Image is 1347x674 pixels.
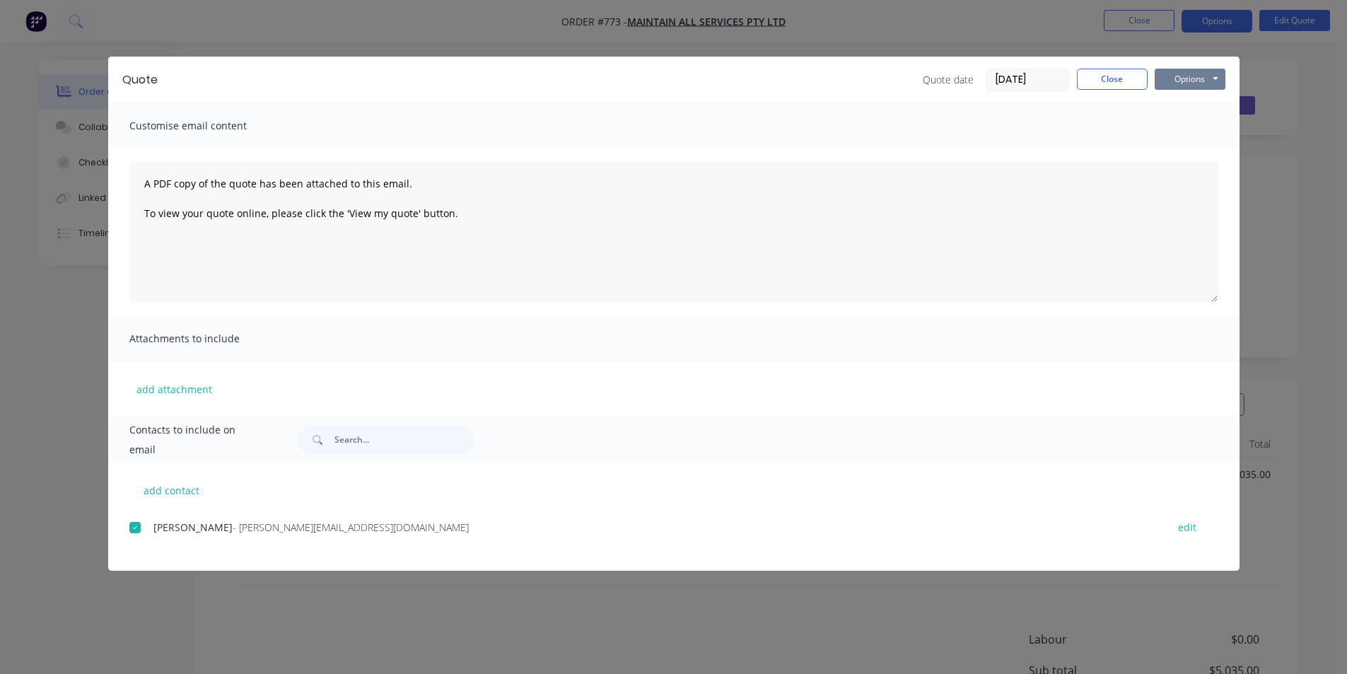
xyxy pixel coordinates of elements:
[1170,518,1205,537] button: edit
[129,161,1218,303] textarea: A PDF copy of the quote has been attached to this email. To view your quote online, please click ...
[129,329,285,349] span: Attachments to include
[122,71,158,88] div: Quote
[923,72,974,87] span: Quote date
[334,426,474,454] input: Search...
[129,480,214,501] button: add contact
[1077,69,1148,90] button: Close
[1155,69,1225,90] button: Options
[233,521,469,534] span: - [PERSON_NAME][EMAIL_ADDRESS][DOMAIN_NAME]
[129,420,263,460] span: Contacts to include on email
[129,378,219,400] button: add attachment
[153,521,233,534] span: [PERSON_NAME]
[129,116,285,136] span: Customise email content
